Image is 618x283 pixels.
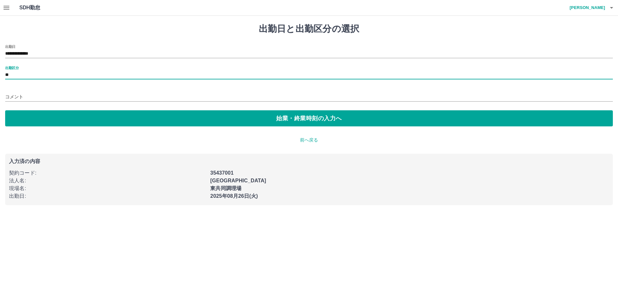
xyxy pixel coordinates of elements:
[9,169,206,177] p: 契約コード :
[9,159,609,164] p: 入力済の内容
[9,185,206,192] p: 現場名 :
[210,178,266,183] b: [GEOGRAPHIC_DATA]
[5,65,19,70] label: 出勤区分
[9,192,206,200] p: 出勤日 :
[210,193,258,199] b: 2025年08月26日(火)
[9,177,206,185] p: 法人名 :
[210,170,233,176] b: 35437001
[5,44,15,49] label: 出勤日
[5,110,613,126] button: 始業・終業時刻の入力へ
[5,137,613,143] p: 前へ戻る
[5,23,613,34] h1: 出勤日と出勤区分の選択
[210,186,241,191] b: 東共同調理場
